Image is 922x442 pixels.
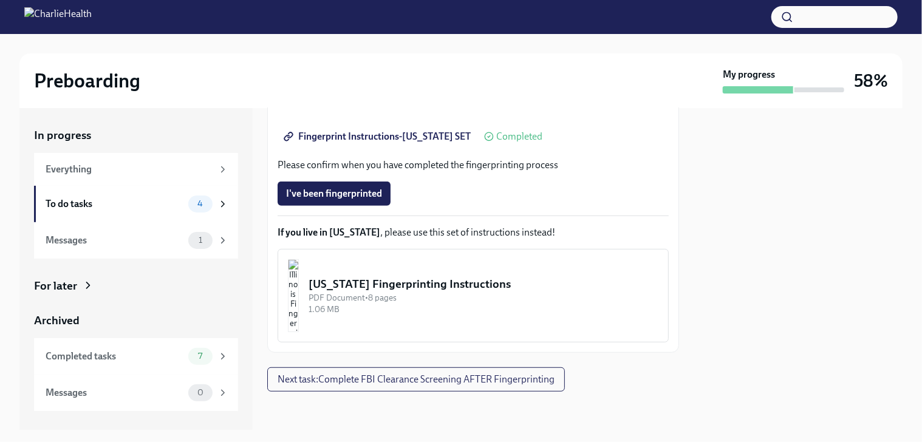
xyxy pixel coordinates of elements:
[278,182,391,206] button: I've been fingerprinted
[34,127,238,143] a: In progress
[34,278,77,294] div: For later
[286,131,471,143] span: Fingerprint Instructions-[US_STATE] SET
[496,132,542,141] span: Completed
[46,197,183,211] div: To do tasks
[190,199,210,208] span: 4
[278,249,669,342] button: [US_STATE] Fingerprinting InstructionsPDF Document•8 pages1.06 MB
[286,188,382,200] span: I've been fingerprinted
[34,186,238,222] a: To do tasks4
[309,292,658,304] div: PDF Document • 8 pages
[46,350,183,363] div: Completed tasks
[34,153,238,186] a: Everything
[34,338,238,375] a: Completed tasks7
[24,7,92,27] img: CharlieHealth
[190,388,211,397] span: 0
[191,352,210,361] span: 7
[191,236,210,245] span: 1
[278,124,479,149] a: Fingerprint Instructions-[US_STATE] SET
[34,69,140,93] h2: Preboarding
[854,70,888,92] h3: 58%
[288,259,299,332] img: Illinois Fingerprinting Instructions
[278,373,555,386] span: Next task : Complete FBI Clearance Screening AFTER Fingerprinting
[278,226,669,239] p: , please use this set of instructions instead!
[309,304,658,315] div: 1.06 MB
[34,313,238,328] a: Archived
[723,68,775,81] strong: My progress
[46,163,213,176] div: Everything
[267,367,565,392] button: Next task:Complete FBI Clearance Screening AFTER Fingerprinting
[46,386,183,399] div: Messages
[278,226,380,238] strong: If you live in [US_STATE]
[34,222,238,259] a: Messages1
[46,234,183,247] div: Messages
[34,278,238,294] a: For later
[34,375,238,411] a: Messages0
[309,276,658,292] div: [US_STATE] Fingerprinting Instructions
[278,158,669,172] p: Please confirm when you have completed the fingerprinting process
